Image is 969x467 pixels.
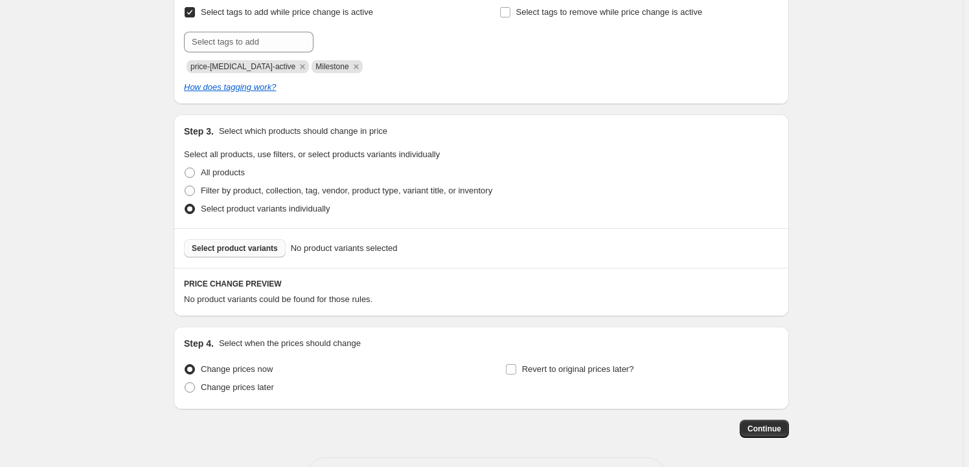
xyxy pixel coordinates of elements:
[201,364,273,374] span: Change prices now
[315,62,348,71] span: Milestone
[219,337,361,350] p: Select when the prices should change
[747,424,781,434] span: Continue
[184,337,214,350] h2: Step 4.
[201,186,492,195] span: Filter by product, collection, tag, vendor, product type, variant title, or inventory
[201,204,330,213] span: Select product variants individually
[297,61,308,72] button: Remove price-change-job-active
[184,239,286,257] button: Select product variants
[184,149,440,159] span: Select all products, use filters, or select products variants individually
[184,32,313,52] input: Select tags to add
[516,7,703,17] span: Select tags to remove while price change is active
[350,61,362,72] button: Remove Milestone
[201,382,274,392] span: Change prices later
[190,62,295,71] span: price-change-job-active
[184,82,276,92] a: How does tagging work?
[184,125,214,138] h2: Step 3.
[201,168,245,177] span: All products
[291,242,398,255] span: No product variants selected
[192,243,278,254] span: Select product variants
[201,7,373,17] span: Select tags to add while price change is active
[522,364,634,374] span: Revert to original prices later?
[184,279,779,289] h6: PRICE CHANGE PREVIEW
[740,420,789,438] button: Continue
[184,294,372,304] span: No product variants could be found for those rules.
[219,125,387,138] p: Select which products should change in price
